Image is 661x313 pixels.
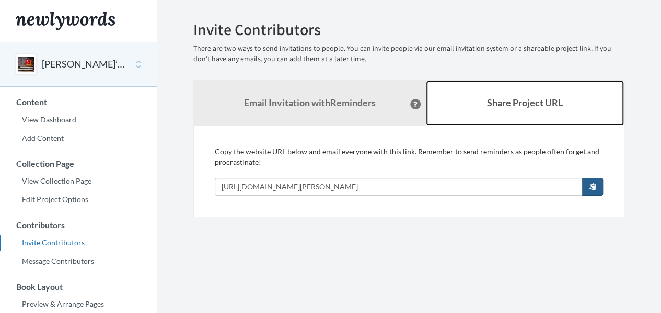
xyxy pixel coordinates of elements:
div: Copy the website URL below and email everyone with this link. Remember to send reminders as peopl... [215,147,603,196]
b: Share Project URL [487,97,563,108]
h3: Contributors [1,220,157,230]
strong: Email Invitation with Reminders [244,97,376,108]
span: Support [21,7,59,17]
img: Newlywords logo [16,12,115,30]
h3: Book Layout [1,282,157,292]
h2: Invite Contributors [193,21,624,38]
p: There are two ways to send invitations to people. You can invite people via our email invitation ... [193,43,624,64]
button: [PERSON_NAME]’s Retirement [42,58,126,71]
h3: Collection Page [1,159,157,169]
h3: Content [1,97,157,107]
